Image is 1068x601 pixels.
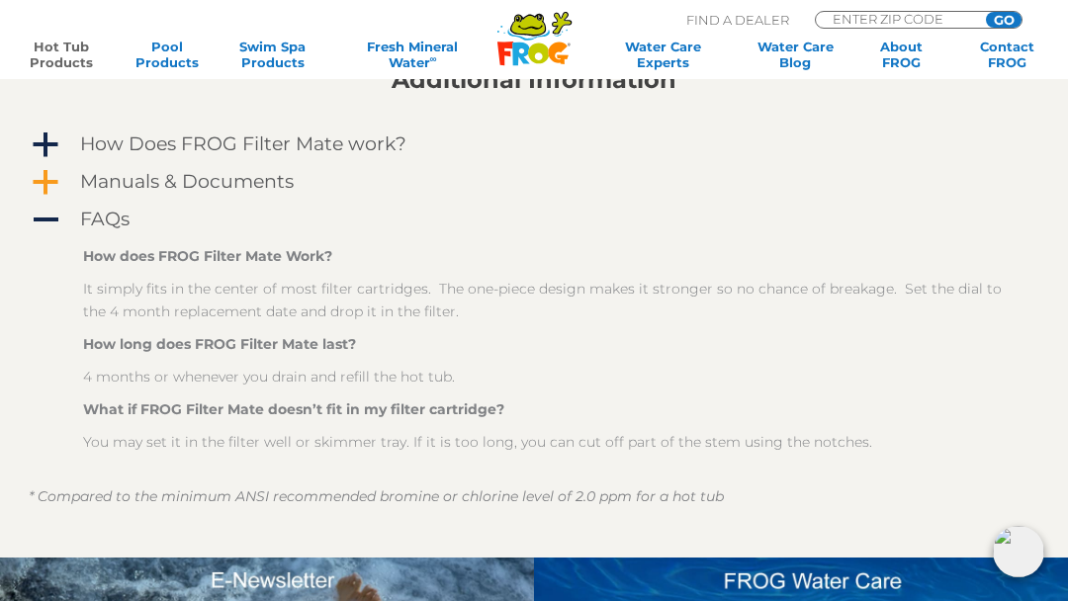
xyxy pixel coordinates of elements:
[686,11,789,29] p: Find A Dealer
[966,39,1048,70] a: ContactFROG
[337,39,488,70] a: Fresh MineralWater∞
[80,209,130,230] h4: FAQs
[29,204,1039,235] a: A FAQs
[20,39,102,70] a: Hot TubProducts
[83,431,1015,454] p: You may set it in the filter well or skimmer tray. If it is too long, you can cut off part of the...
[986,12,1022,28] input: GO
[83,278,1015,323] p: It simply fits in the center of most filter cartridges. The one-piece design makes it stronger so...
[29,166,1039,198] a: a Manuals & Documents
[83,366,1015,388] p: 4 months or whenever you drain and refill the hot tub.
[31,130,60,160] span: a
[595,39,731,70] a: Water CareExperts
[231,39,313,70] a: Swim SpaProducts
[83,247,332,265] strong: How does FROG Filter Mate Work?
[83,400,504,418] strong: What if FROG Filter Mate doesn’t fit in my filter cartridge?
[83,335,356,353] strong: How long does FROG Filter Mate last?
[860,39,942,70] a: AboutFROG
[80,133,406,155] h4: How Does FROG Filter Mate work?
[831,12,964,26] input: Zip Code Form
[430,53,437,64] sup: ∞
[755,39,837,70] a: Water CareBlog
[31,206,60,235] span: A
[993,526,1044,577] img: openIcon
[126,39,208,70] a: PoolProducts
[29,487,724,505] em: * Compared to the minimum ANSI recommended bromine or chlorine level of 2.0 ppm for a hot tub
[80,171,294,193] h4: Manuals & Documents
[31,168,60,198] span: a
[29,129,1039,160] a: a How Does FROG Filter Mate work?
